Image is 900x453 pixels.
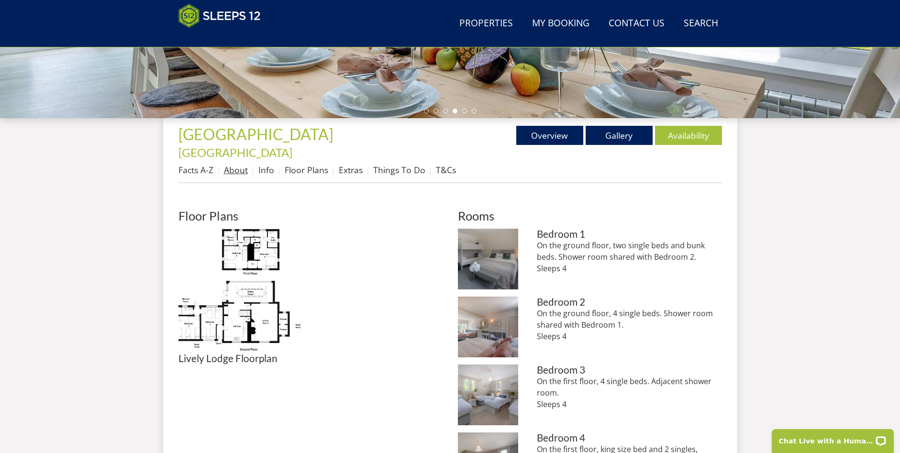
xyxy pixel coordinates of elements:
a: Extras [339,164,363,176]
h3: Bedroom 4 [537,432,722,443]
a: Things To Do [373,164,425,176]
a: T&Cs [436,164,456,176]
h3: Bedroom 2 [537,297,722,308]
img: Lively Lodge Floorplan [178,229,303,353]
img: Sleeps 12 [178,4,261,28]
a: Overview [516,126,583,145]
iframe: LiveChat chat widget [766,423,900,453]
a: Search [680,13,722,34]
a: Facts A-Z [178,164,213,176]
a: Gallery [586,126,653,145]
a: My Booking [528,13,593,34]
img: Bedroom 2 [458,297,519,357]
h3: Lively Lodge Floorplan [178,353,303,364]
p: On the first floor, 4 single beds. Adjacent shower room. Sleeps 4 [537,376,722,410]
iframe: Customer reviews powered by Trustpilot [174,33,274,42]
span: [GEOGRAPHIC_DATA] [178,125,333,144]
a: [GEOGRAPHIC_DATA] [178,125,336,144]
img: Bedroom 1 [458,229,519,289]
p: On the ground floor, 4 single beds. Shower room shared with Bedroom 1. Sleeps 4 [537,308,722,342]
a: Info [258,164,274,176]
a: Contact Us [605,13,668,34]
h3: Bedroom 1 [537,229,722,240]
a: Availability [655,126,722,145]
p: On the ground floor, two single beds and bunk beds. Shower room shared with Bedroom 2. Sleeps 4 [537,240,722,274]
img: Bedroom 3 [458,365,519,425]
a: About [224,164,248,176]
a: [GEOGRAPHIC_DATA] [178,145,292,159]
h2: Rooms [458,209,722,222]
a: Floor Plans [285,164,328,176]
a: Properties [456,13,517,34]
h3: Bedroom 3 [537,365,722,376]
h2: Floor Plans [178,209,443,222]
